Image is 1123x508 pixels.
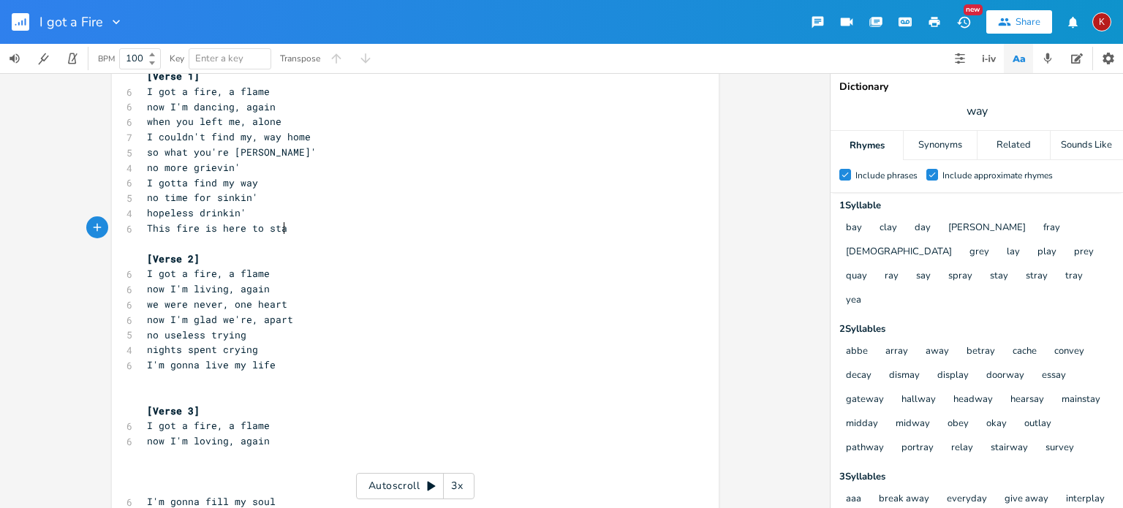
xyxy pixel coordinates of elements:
[1062,394,1100,406] button: mainstay
[147,358,276,371] span: I'm gonna live my life
[846,346,868,358] button: abbe
[839,472,1114,482] div: 3 Syllable s
[901,442,934,455] button: portray
[147,252,200,265] span: [Verse 2]
[880,222,897,235] button: clay
[1065,270,1083,283] button: tray
[969,246,989,259] button: grey
[170,54,184,63] div: Key
[986,418,1007,431] button: okay
[986,370,1024,382] button: doorway
[1051,131,1123,160] div: Sounds Like
[147,404,200,417] span: [Verse 3]
[147,206,246,219] span: hopeless drinkin'
[1026,270,1048,283] button: stray
[951,442,973,455] button: relay
[444,473,470,499] div: 3x
[846,493,861,506] button: aaa
[846,270,867,283] button: quay
[1007,246,1020,259] button: lay
[1005,493,1048,506] button: give away
[147,282,270,295] span: now I'm living, again
[147,419,270,432] span: I got a fire, a flame
[948,222,1026,235] button: [PERSON_NAME]
[98,55,115,63] div: BPM
[147,115,281,128] span: when you left me, alone
[1054,346,1084,358] button: convey
[147,191,258,204] span: no time for sinkin'
[904,131,976,160] div: Synonyms
[896,418,930,431] button: midway
[949,9,978,35] button: New
[846,246,952,259] button: [DEMOGRAPHIC_DATA]
[1024,418,1051,431] button: outlay
[147,85,270,98] span: I got a fire, a flame
[147,221,287,235] span: This fire is here to sta
[916,270,931,283] button: say
[147,313,293,326] span: now I'm glad we're, apart
[967,346,995,358] button: betray
[991,442,1028,455] button: stairway
[947,493,987,506] button: everyday
[1074,246,1094,259] button: prey
[1043,222,1060,235] button: fray
[948,418,969,431] button: obey
[967,103,988,120] span: way
[990,270,1008,283] button: stay
[147,343,258,356] span: nights spent crying
[147,100,276,113] span: now I'm dancing, again
[926,346,949,358] button: away
[885,346,908,358] button: array
[846,442,884,455] button: pathway
[1010,394,1044,406] button: hearsay
[901,394,936,406] button: hallway
[1066,493,1105,506] button: interplay
[948,270,972,283] button: spray
[147,161,241,174] span: no more grievin'
[280,54,320,63] div: Transpose
[839,82,1114,92] div: Dictionary
[147,328,246,341] span: no useless trying
[1016,15,1040,29] div: Share
[1046,442,1074,455] button: survey
[889,370,920,382] button: dismay
[831,131,903,160] div: Rhymes
[986,10,1052,34] button: Share
[839,325,1114,334] div: 2 Syllable s
[1013,346,1037,358] button: cache
[147,176,258,189] span: I gotta find my way
[942,171,1053,180] div: Include approximate rhymes
[885,270,899,283] button: ray
[855,171,918,180] div: Include phrases
[1037,246,1056,259] button: play
[195,52,243,65] span: Enter a key
[953,394,993,406] button: headway
[846,370,871,382] button: decay
[879,493,929,506] button: break away
[147,495,276,508] span: I'm gonna fill my soul
[147,267,270,280] span: I got a fire, a flame
[147,145,317,159] span: so what you're [PERSON_NAME]'
[39,15,103,29] span: I got a Fire
[1092,12,1111,31] div: kerynlee24
[846,222,862,235] button: bay
[846,295,861,307] button: yea
[846,418,878,431] button: midday
[915,222,931,235] button: day
[964,4,983,15] div: New
[1092,5,1111,39] button: K
[978,131,1050,160] div: Related
[147,297,287,311] span: we were never, one heart
[937,370,969,382] button: display
[839,201,1114,211] div: 1 Syllable
[147,130,311,143] span: I couldn't find my, way home
[1042,370,1066,382] button: essay
[147,434,270,447] span: now I'm loving, again
[147,69,200,83] span: [Verse 1]
[846,394,884,406] button: gateway
[356,473,474,499] div: Autoscroll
